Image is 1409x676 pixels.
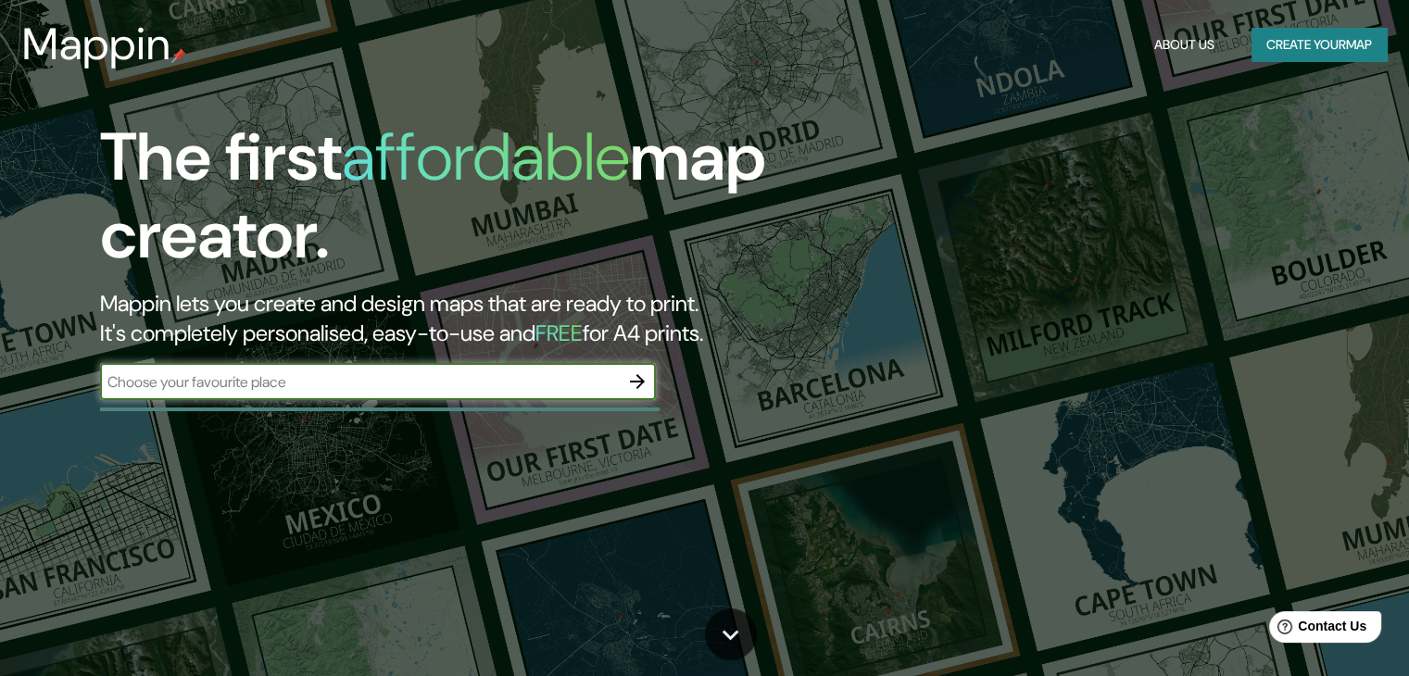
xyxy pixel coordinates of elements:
[100,119,805,289] h1: The first map creator.
[171,48,186,63] img: mappin-pin
[1244,604,1389,656] iframe: Help widget launcher
[22,19,171,70] h3: Mappin
[100,289,805,348] h2: Mappin lets you create and design maps that are ready to print. It's completely personalised, eas...
[1147,28,1222,62] button: About Us
[342,114,630,200] h1: affordable
[100,371,619,393] input: Choose your favourite place
[1252,28,1387,62] button: Create yourmap
[535,319,583,347] h5: FREE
